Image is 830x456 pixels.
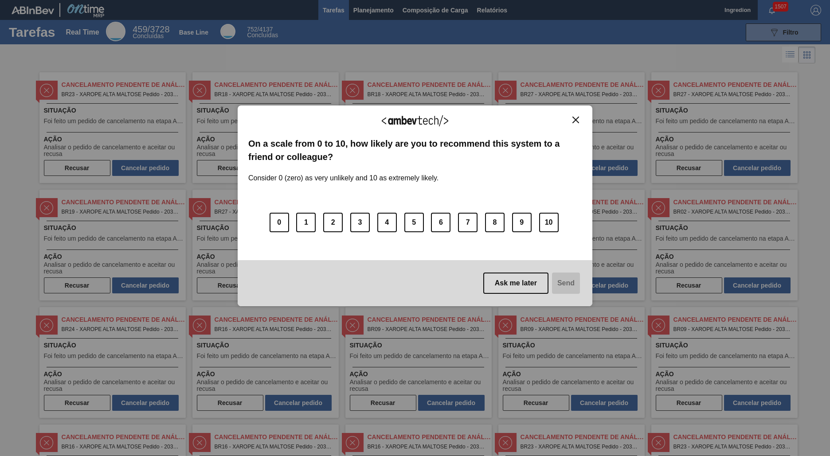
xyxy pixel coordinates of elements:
[248,137,582,164] label: On a scale from 0 to 10, how likely are you to recommend this system to a friend or colleague?
[296,213,316,232] button: 1
[512,213,532,232] button: 9
[350,213,370,232] button: 3
[323,213,343,232] button: 2
[485,213,505,232] button: 8
[458,213,478,232] button: 7
[377,213,397,232] button: 4
[248,164,438,182] label: Consider 0 (zero) as very unlikely and 10 as extremely likely.
[431,213,450,232] button: 6
[539,213,559,232] button: 10
[483,273,548,294] button: Ask me later
[382,115,448,126] img: Logo Ambevtech
[572,117,579,123] img: Close
[570,116,582,124] button: Close
[270,213,289,232] button: 0
[404,213,424,232] button: 5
